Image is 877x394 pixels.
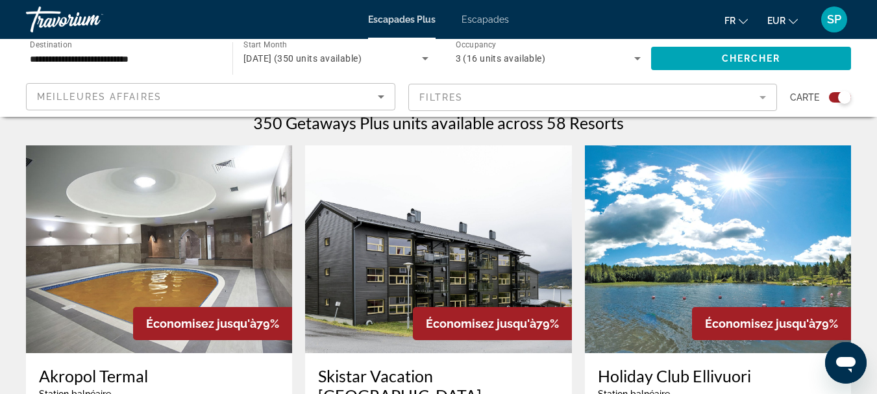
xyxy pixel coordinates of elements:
[724,16,735,26] font: fr
[26,3,156,36] a: Travorium
[705,317,815,330] span: Économisez jusqu'à
[651,47,851,70] button: Chercher
[37,89,384,105] mat-select: Sort by
[243,40,287,49] span: Start Month
[30,40,72,49] span: Destination
[426,317,536,330] span: Économisez jusqu'à
[133,307,292,340] div: 79%
[462,14,509,25] a: Escapades
[408,83,778,112] button: Filter
[305,145,571,353] img: DH81E01X.jpg
[722,53,781,64] span: Chercher
[243,53,362,64] span: [DATE] (350 units available)
[456,40,497,49] span: Occupancy
[827,12,841,26] font: SP
[368,14,436,25] a: Escapades Plus
[146,317,256,330] span: Économisez jusqu'à
[817,6,851,33] button: Menu utilisateur
[39,366,279,386] a: Akropol Termal
[724,11,748,30] button: Changer de langue
[767,16,785,26] font: EUR
[585,145,851,353] img: A123E01X.jpg
[37,92,162,102] span: Meilleures affaires
[598,366,838,386] a: Holiday Club Ellivuori
[26,145,292,353] img: D793O01X.jpg
[413,307,572,340] div: 79%
[253,113,624,132] h1: 350 Getaways Plus units available across 58 Resorts
[825,342,867,384] iframe: Bouton de lancement de la fenêtre de messagerie
[767,11,798,30] button: Changer de devise
[692,307,851,340] div: 79%
[790,88,819,106] span: Carte
[456,53,546,64] span: 3 (16 units available)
